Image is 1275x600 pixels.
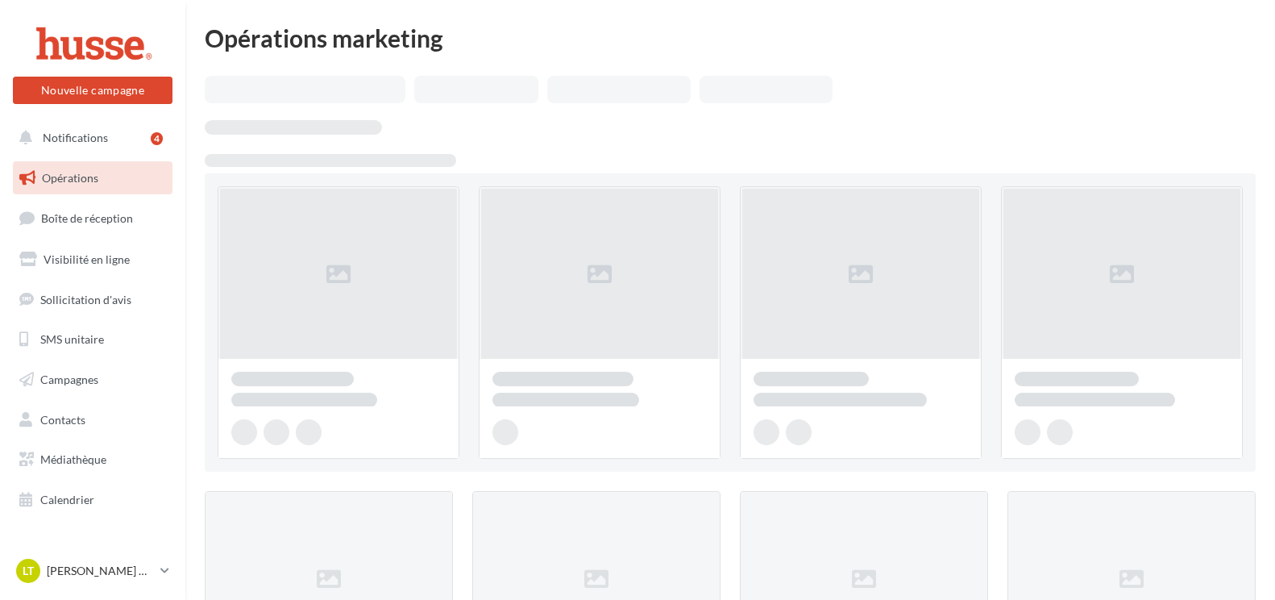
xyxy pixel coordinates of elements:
[10,403,176,437] a: Contacts
[13,77,172,104] button: Nouvelle campagne
[10,243,176,277] a: Visibilité en ligne
[41,211,133,225] span: Boîte de réception
[40,332,104,346] span: SMS unitaire
[10,161,176,195] a: Opérations
[10,483,176,517] a: Calendrier
[10,443,176,477] a: Médiathèque
[43,131,108,144] span: Notifications
[151,132,163,145] div: 4
[40,452,106,466] span: Médiathèque
[40,373,98,386] span: Campagnes
[42,171,98,185] span: Opérations
[47,563,154,579] p: [PERSON_NAME] & [PERSON_NAME]
[40,292,131,306] span: Sollicitation d'avis
[40,493,94,506] span: Calendrier
[10,363,176,397] a: Campagnes
[10,323,176,356] a: SMS unitaire
[10,121,169,155] button: Notifications 4
[44,252,130,266] span: Visibilité en ligne
[13,556,172,586] a: Lt [PERSON_NAME] & [PERSON_NAME]
[10,201,176,235] a: Boîte de réception
[40,413,85,427] span: Contacts
[23,563,34,579] span: Lt
[205,26,1256,50] div: Opérations marketing
[10,283,176,317] a: Sollicitation d'avis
